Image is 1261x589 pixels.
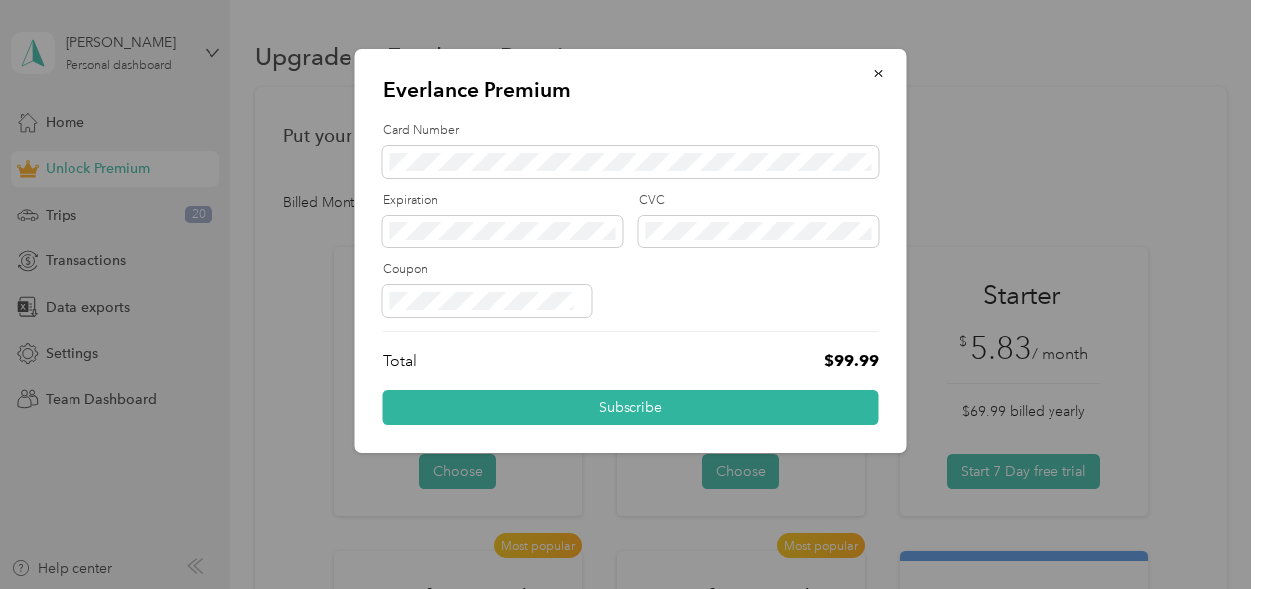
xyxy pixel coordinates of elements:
[1150,478,1261,589] iframe: Everlance-gr Chat Button Frame
[383,390,879,425] button: Subscribe
[383,192,623,210] label: Expiration
[639,192,879,210] label: CVC
[383,76,879,104] p: Everlance Premium
[824,349,879,373] p: $99.99
[383,122,879,140] label: Card Number
[383,349,417,373] p: Total
[383,261,879,279] label: Coupon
